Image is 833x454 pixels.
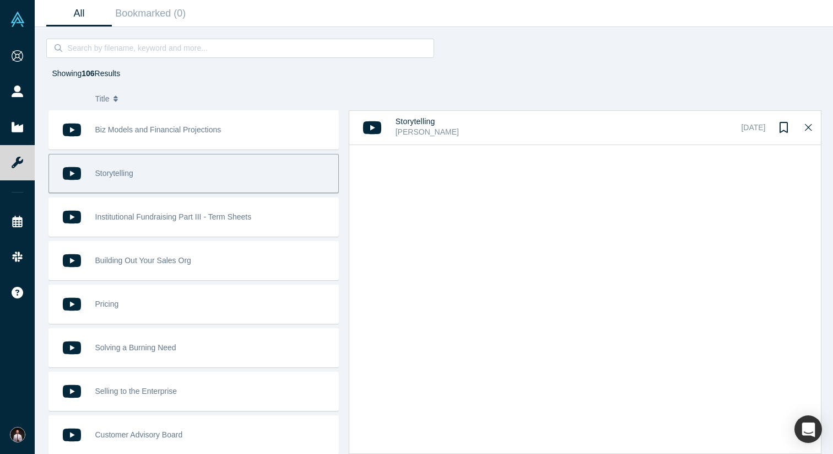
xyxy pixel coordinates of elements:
iframe: 2021.12.9 Anurati Mathur Storytelling [361,145,809,411]
span: Storytelling [95,169,133,178]
input: Search by filename, keyword and more... [66,41,421,55]
a: Bookmarked (0) [112,1,190,26]
img: Alchemist Vault Logo [10,12,25,27]
span: Institutional Fundraising Part III - Term Sheets [95,212,252,221]
button: Title [95,87,780,110]
span: Title [95,87,110,110]
h4: Storytelling [396,117,738,126]
span: Solving a Burning Need [95,343,176,352]
span: Building Out Your Sales Org [95,256,191,265]
span: Pricing [95,300,119,308]
button: Close [796,111,821,145]
span: Selling to the Enterprise [95,387,177,396]
div: Showing [52,68,121,79]
a: All [46,1,112,26]
div: [DATE] [741,122,765,133]
span: Results [82,69,120,78]
img: Denis Vurdov's Account [10,427,25,442]
div: [PERSON_NAME] [396,126,738,138]
span: Customer Advisory Board [95,430,183,439]
strong: 106 [82,69,94,78]
span: Biz Models and Financial Projections [95,125,221,134]
button: Bookmark [771,111,796,145]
